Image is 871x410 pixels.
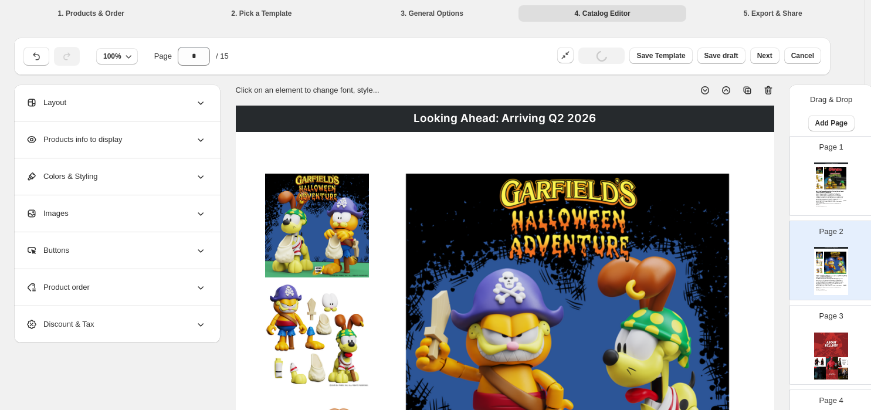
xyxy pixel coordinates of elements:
span: Save Template [636,51,685,60]
span: Layout [26,97,66,109]
button: 100% [96,48,138,65]
div: Garfield x Teenage Mutant Ninja Turtles | Garfello and Sidekick [PERSON_NAME] 2pk [816,191,847,194]
button: Save Template [629,48,692,64]
button: Save draft [697,48,745,64]
img: secondaryImage [816,167,823,174]
img: secondaryImage [816,252,823,259]
img: primaryImage [823,167,847,189]
span: Add Page [815,118,848,128]
span: Products info to display [26,134,122,145]
p: Click on an element to change font, style... [236,84,379,96]
span: Next [757,51,772,60]
div: $ 44.99 [831,285,846,286]
span: Discount & Tax [26,318,94,330]
img: secondaryImage [816,259,823,266]
span: Page [154,50,172,62]
div: Barcode №: 814800024919 [816,290,835,291]
p: Page 2 [819,226,843,238]
span: 100% [103,52,121,61]
span: Save draft [704,51,738,60]
span: Buttons [26,245,69,256]
p: Drag & Drop [810,94,852,106]
div: One of [PERSON_NAME]’s most memorable stories is the one-two punch of the 1985 television special... [816,278,843,289]
span: Colors & Styling [26,171,97,182]
div: Based on a legendary comic strip with contributions from Garfield creator [PERSON_NAME] and TMNT ... [816,194,843,205]
div: Looking Ahead: Arriving Q2 2026 [814,247,848,249]
img: secondaryImage [258,284,375,387]
img: cover page [814,331,848,379]
button: Cancel [784,48,821,64]
img: primaryImage [823,252,847,274]
img: secondaryImage [258,174,375,277]
button: Next [750,48,780,64]
div: Barcode №: 814800024926 [816,206,835,207]
div: Looking Ahead: Arriving Q2 2026 [814,162,848,164]
img: secondaryImage [816,182,823,189]
span: / 15 [216,50,229,62]
p: Page 1 [819,141,843,153]
span: Cancel [791,51,814,60]
span: Product order [26,282,90,293]
div: Brand: Boss Fight Studio [816,289,835,290]
span: Images [26,208,69,219]
img: secondaryImage [816,175,823,182]
button: Add Page [808,115,855,131]
p: Page 3 [819,310,843,322]
p: Page 4 [819,395,843,406]
div: [PERSON_NAME]’s [DATE] Adventure | Pirate [PERSON_NAME] and Pirate [PERSON_NAME] 2pk [816,275,847,278]
div: Looking Ahead: Arriving Q2 2026 [236,106,774,132]
div: $ 44.99 [831,201,846,202]
img: secondaryImage [816,267,823,274]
